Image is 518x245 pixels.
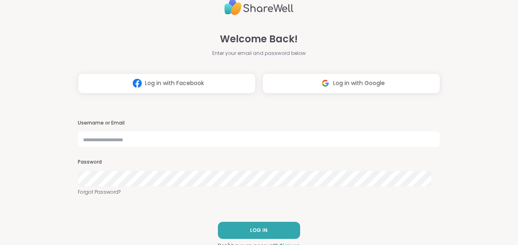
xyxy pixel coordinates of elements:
[145,79,204,87] span: Log in with Facebook
[250,227,268,234] span: LOG IN
[78,73,256,94] button: Log in with Facebook
[333,79,385,87] span: Log in with Google
[218,222,300,239] button: LOG IN
[78,120,440,127] h3: Username or Email
[262,73,440,94] button: Log in with Google
[78,188,440,196] a: Forgot Password?
[129,76,145,91] img: ShareWell Logomark
[318,76,333,91] img: ShareWell Logomark
[78,159,440,166] h3: Password
[212,50,306,57] span: Enter your email and password below
[220,32,298,46] span: Welcome Back!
